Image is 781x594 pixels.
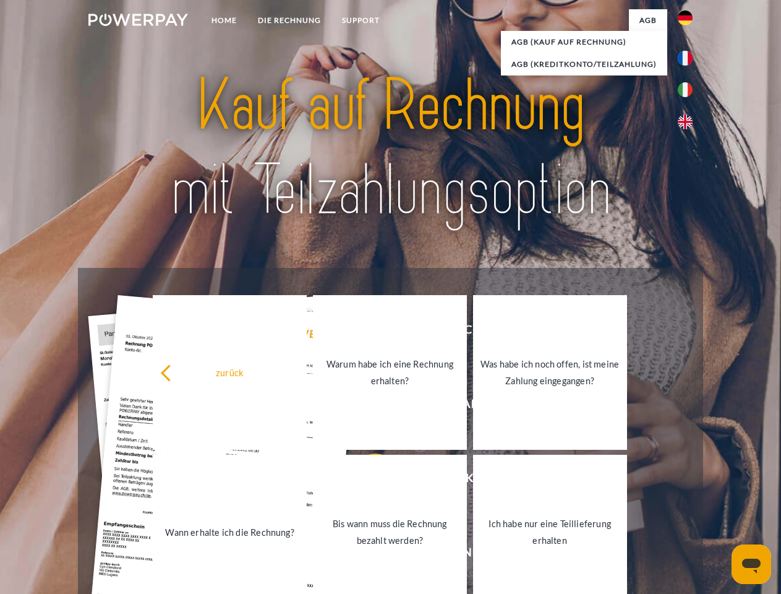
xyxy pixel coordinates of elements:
div: Was habe ich noch offen, ist meine Zahlung eingegangen? [480,356,620,389]
a: AGB (Kauf auf Rechnung) [501,31,667,53]
a: Was habe ich noch offen, ist meine Zahlung eingegangen? [473,295,627,450]
div: zurück [160,364,299,381]
img: it [678,82,693,97]
a: AGB (Kreditkonto/Teilzahlung) [501,53,667,75]
div: Ich habe nur eine Teillieferung erhalten [480,515,620,549]
img: fr [678,51,693,66]
img: de [678,11,693,25]
div: Wann erhalte ich die Rechnung? [160,523,299,540]
img: title-powerpay_de.svg [118,59,663,237]
a: agb [629,9,667,32]
a: DIE RECHNUNG [247,9,331,32]
a: SUPPORT [331,9,390,32]
div: Warum habe ich eine Rechnung erhalten? [320,356,459,389]
div: Bis wann muss die Rechnung bezahlt werden? [320,515,459,549]
img: logo-powerpay-white.svg [88,14,188,26]
iframe: Schaltfläche zum Öffnen des Messaging-Fensters [732,544,771,584]
a: Home [201,9,247,32]
img: en [678,114,693,129]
